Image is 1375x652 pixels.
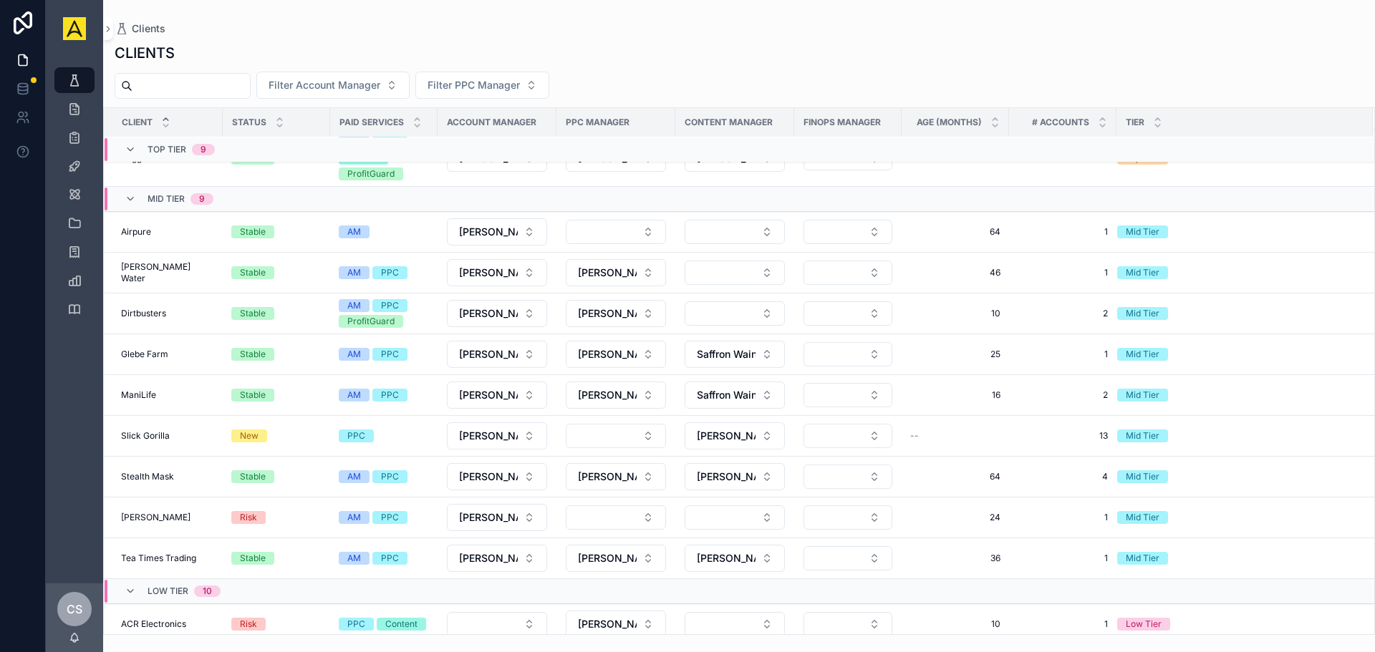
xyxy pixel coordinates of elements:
span: 13 [1018,430,1108,442]
button: Select Button [566,381,666,409]
span: Tea Times Trading [121,553,196,564]
button: Select Button [566,300,666,327]
div: AM [347,389,361,402]
button: Select Button [447,463,547,490]
span: [PERSON_NAME] Water [121,261,214,284]
div: Mid Tier [1126,552,1159,565]
span: [PERSON_NAME] [459,266,518,280]
div: PPC [381,389,399,402]
span: Saffron Wainman [697,388,756,402]
span: Airpure [121,226,151,238]
span: Content Manager [685,117,773,128]
button: Select Button [447,422,547,449]
span: 10 [910,618,1000,630]
span: Saffron Wainman [697,347,756,361]
button: Select Button [804,424,892,448]
span: 2 [1018,308,1108,319]
span: 64 [910,226,1000,238]
div: Stable [240,307,266,320]
button: Select Button [804,505,892,530]
div: AM [347,299,361,312]
button: Select Button [804,464,892,489]
button: Select Button [447,218,547,245]
span: [PERSON_NAME] [578,388,637,402]
button: Select Button [685,422,785,449]
div: PPC [381,266,399,279]
span: [PERSON_NAME] [459,347,518,361]
span: 64 [910,471,1000,482]
span: [PERSON_NAME] [578,617,637,631]
span: 1 [1018,553,1108,564]
div: AM [347,470,361,483]
div: PPC [381,348,399,361]
span: Tier [1126,117,1144,128]
span: 10 [910,308,1000,319]
button: Select Button [256,72,410,99]
span: 1 [1018,512,1108,523]
button: Select Button [685,220,785,244]
button: Select Button [804,546,892,570]
span: Account Manager [447,117,536,128]
button: Select Button [804,301,892,326]
img: App logo [63,17,86,40]
div: Risk [240,511,257,524]
button: Select Button [804,261,892,285]
button: Select Button [566,505,666,530]
span: 4 [1018,471,1108,482]
span: [PERSON_NAME] [459,510,518,525]
span: Status [232,117,266,128]
span: Clients [132,21,165,36]
span: [PERSON_NAME] [459,225,518,239]
button: Select Button [566,545,666,572]
button: Select Button [566,259,666,286]
span: 1 [1018,349,1108,360]
div: PPC [381,470,399,483]
span: PPC Manager [566,117,629,128]
button: Select Button [447,545,547,572]
button: Select Button [685,505,785,530]
button: Select Button [566,463,666,490]
span: [PERSON_NAME] [459,469,518,484]
button: Select Button [804,342,892,366]
span: 36 [910,553,1000,564]
button: Select Button [566,424,666,448]
div: AM [347,511,361,524]
button: Select Button [685,301,785,326]
span: 2 [1018,389,1108,401]
span: # Accounts [1032,117,1089,128]
button: Select Button [685,261,785,285]
span: Filter PPC Manager [428,78,520,92]
div: PPC [381,552,399,565]
button: Select Button [566,341,666,368]
span: Glebe Farm [121,349,168,360]
span: Stealth Mask [121,471,174,482]
div: Stable [240,266,266,279]
div: Stable [240,389,266,402]
span: Paid Services [339,117,404,128]
span: FinOps Manager [804,117,881,128]
span: 1 [1018,226,1108,238]
span: [PERSON_NAME] [697,469,756,484]
h1: CLIENTS [115,43,175,63]
button: Select Button [685,545,785,572]
div: scrollable content [46,57,103,583]
button: Select Button [447,504,547,531]
div: 9 [199,193,205,205]
div: Mid Tier [1126,307,1159,320]
div: AM [347,266,361,279]
span: [PERSON_NAME] [697,429,756,443]
div: Stable [240,470,266,483]
div: 10 [203,585,212,597]
span: 16 [910,389,1000,401]
span: [PERSON_NAME] [121,512,190,523]
div: AM [347,225,361,238]
span: 1 [1018,618,1108,630]
button: Select Button [447,300,547,327]
span: Mid Tier [148,193,185,205]
div: New [240,429,259,442]
span: Dirtbusters [121,308,166,319]
div: Stable [240,225,266,238]
span: [PERSON_NAME] [459,551,518,565]
span: ACR Electronics [121,618,186,630]
div: PPC [347,618,365,631]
